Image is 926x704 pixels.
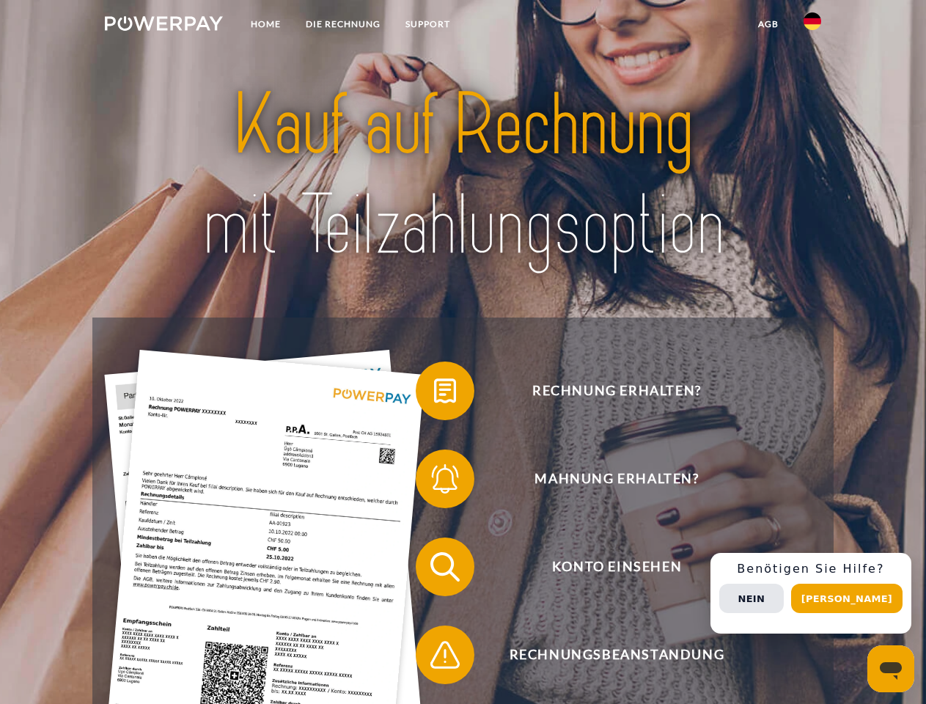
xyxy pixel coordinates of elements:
iframe: Schaltfläche zum Öffnen des Messaging-Fensters [867,645,914,692]
img: qb_bill.svg [427,373,463,409]
button: [PERSON_NAME] [791,584,903,613]
span: Rechnung erhalten? [437,362,796,420]
a: Home [238,11,293,37]
a: DIE RECHNUNG [293,11,393,37]
button: Konto einsehen [416,538,797,596]
span: Konto einsehen [437,538,796,596]
button: Rechnungsbeanstandung [416,626,797,684]
img: logo-powerpay-white.svg [105,16,223,31]
img: qb_warning.svg [427,637,463,673]
span: Mahnung erhalten? [437,450,796,508]
img: de [804,12,821,30]
img: title-powerpay_de.svg [140,70,786,281]
button: Nein [719,584,784,613]
a: agb [746,11,791,37]
span: Rechnungsbeanstandung [437,626,796,684]
button: Rechnung erhalten? [416,362,797,420]
button: Mahnung erhalten? [416,450,797,508]
div: Schnellhilfe [710,553,911,634]
img: qb_bell.svg [427,461,463,497]
h3: Benötigen Sie Hilfe? [719,562,903,576]
img: qb_search.svg [427,549,463,585]
a: SUPPORT [393,11,463,37]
